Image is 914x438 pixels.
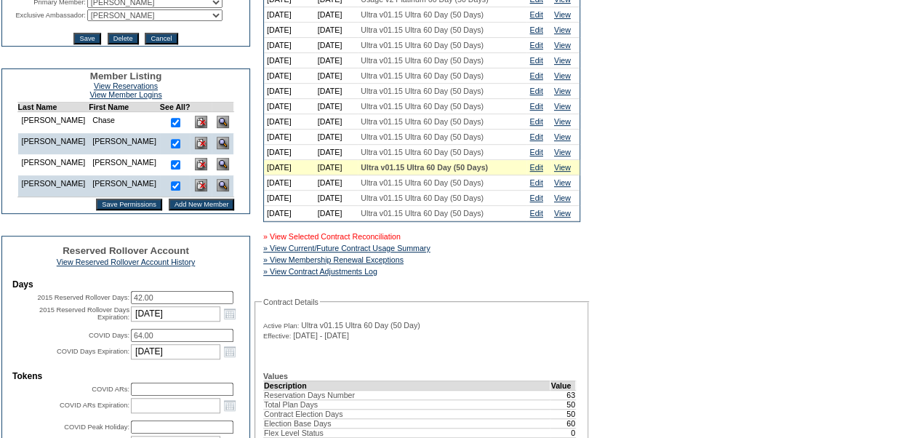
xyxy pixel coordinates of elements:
[264,419,331,428] span: Election Base Days
[529,10,542,19] a: Edit
[554,194,571,202] a: View
[550,428,576,437] td: 0
[264,53,315,68] td: [DATE]
[263,232,401,241] a: » View Selected Contract Reconciliation
[264,145,315,160] td: [DATE]
[361,117,484,126] span: Ultra v01.15 Ultra 60 Day (50 Days)
[264,429,324,437] span: Flex Level Status
[315,130,358,145] td: [DATE]
[554,71,571,80] a: View
[315,206,358,221] td: [DATE]
[264,7,315,23] td: [DATE]
[315,145,358,160] td: [DATE]
[57,258,196,266] a: View Reserved Rollover Account History
[529,148,542,156] a: Edit
[529,194,542,202] a: Edit
[361,71,484,80] span: Ultra v01.15 Ultra 60 Day (50 Days)
[39,306,129,321] label: 2015 Reserved Rollover Days Expiration:
[529,25,542,34] a: Edit
[361,163,488,172] span: Ultra v01.15 Ultra 60 Day (50 Days)
[554,132,571,141] a: View
[554,178,571,187] a: View
[315,53,358,68] td: [DATE]
[529,209,542,218] a: Edit
[529,178,542,187] a: Edit
[264,130,315,145] td: [DATE]
[550,399,576,409] td: 50
[222,397,238,413] a: Open the calendar popup.
[361,102,484,111] span: Ultra v01.15 Ultra 60 Day (50 Days)
[315,160,358,175] td: [DATE]
[529,132,542,141] a: Edit
[89,133,160,154] td: [PERSON_NAME]
[361,87,484,95] span: Ultra v01.15 Ultra 60 Day (50 Days)
[315,175,358,191] td: [DATE]
[315,114,358,130] td: [DATE]
[293,331,349,340] span: [DATE] - [DATE]
[554,56,571,65] a: View
[217,137,229,149] img: View Dashboard
[12,371,239,381] td: Tokens
[195,137,207,149] img: Delete
[550,409,576,418] td: 50
[264,191,315,206] td: [DATE]
[264,400,318,409] span: Total Plan Days
[554,102,571,111] a: View
[361,148,484,156] span: Ultra v01.15 Ultra 60 Day (50 Days)
[63,245,189,256] span: Reserved Rollover Account
[554,117,571,126] a: View
[263,255,404,264] a: » View Membership Renewal Exceptions
[264,175,315,191] td: [DATE]
[264,160,315,175] td: [DATE]
[169,199,235,210] input: Add New Member
[550,390,576,399] td: 63
[361,41,484,49] span: Ultra v01.15 Ultra 60 Day (50 Days)
[361,25,484,34] span: Ultra v01.15 Ultra 60 Day (50 Days)
[361,56,484,65] span: Ultra v01.15 Ultra 60 Day (50 Days)
[263,322,299,330] span: Active Plan:
[12,279,239,290] td: Days
[315,38,358,53] td: [DATE]
[263,332,291,341] span: Effective:
[361,178,484,187] span: Ultra v01.15 Ultra 60 Day (50 Days)
[222,306,238,322] a: Open the calendar popup.
[529,56,542,65] a: Edit
[529,41,542,49] a: Edit
[315,84,358,99] td: [DATE]
[550,418,576,428] td: 60
[264,23,315,38] td: [DATE]
[315,99,358,114] td: [DATE]
[264,206,315,221] td: [DATE]
[96,199,162,210] input: Save Permissions
[264,381,550,390] td: Description
[89,175,160,197] td: [PERSON_NAME]
[195,179,207,191] img: Delete
[64,423,129,431] label: COVID Peak Holiday:
[529,163,542,172] a: Edit
[315,68,358,84] td: [DATE]
[263,372,288,381] b: Values
[264,68,315,84] td: [DATE]
[17,112,89,134] td: [PERSON_NAME]
[529,71,542,80] a: Edit
[554,25,571,34] a: View
[17,103,89,112] td: Last Name
[73,33,100,44] input: Save
[89,103,160,112] td: First Name
[361,10,484,19] span: Ultra v01.15 Ultra 60 Day (50 Days)
[554,209,571,218] a: View
[361,194,484,202] span: Ultra v01.15 Ultra 60 Day (50 Days)
[529,87,542,95] a: Edit
[264,114,315,130] td: [DATE]
[264,410,342,418] span: Contract Election Days
[315,191,358,206] td: [DATE]
[195,158,207,170] img: Delete
[315,7,358,23] td: [DATE]
[57,348,129,355] label: COVID Days Expiration:
[89,112,160,134] td: Chase
[554,41,571,49] a: View
[529,117,542,126] a: Edit
[361,132,484,141] span: Ultra v01.15 Ultra 60 Day (50 Days)
[89,332,129,339] label: COVID Days:
[550,381,576,390] td: Value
